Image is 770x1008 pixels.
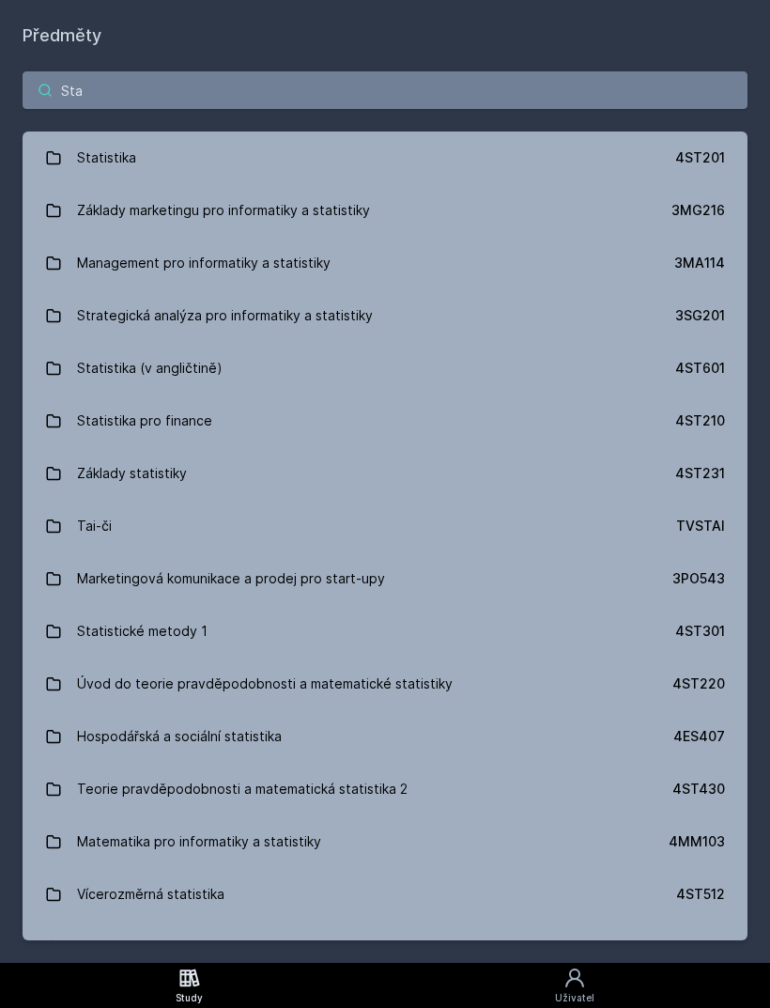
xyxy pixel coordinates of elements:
[672,938,725,956] div: 4ST302
[669,832,725,851] div: 4MM103
[77,192,370,229] div: Základy marketingu pro informatiky a statistiky
[77,349,223,387] div: Statistika (v angličtině)
[23,658,747,710] a: Úvod do teorie pravděpodobnosti a matematické statistiky 4ST220
[23,552,747,605] a: Marketingová komunikace a prodej pro start-upy 3PO543
[23,500,747,552] a: Tai-či TVSTAI
[23,132,747,184] a: Statistika 4ST201
[675,306,725,325] div: 3SG201
[675,148,725,167] div: 4ST201
[77,613,208,650] div: Statistické metody 1
[671,201,725,220] div: 3MG216
[675,359,725,378] div: 4ST601
[77,823,321,861] div: Matematika pro informatiky a statistiky
[77,244,331,282] div: Management pro informatiky a statistiky
[676,517,725,535] div: TVSTAI
[77,297,373,334] div: Strategická analýza pro informatiky a statistiky
[23,342,747,395] a: Statistika (v angličtině) 4ST601
[675,464,725,483] div: 4ST231
[23,868,747,921] a: Vícerozměrná statistika 4ST512
[23,237,747,289] a: Management pro informatiky a statistiky 3MA114
[675,622,725,641] div: 4ST301
[23,710,747,763] a: Hospodářská a sociální statistika 4ES407
[23,605,747,658] a: Statistické metody 1 4ST301
[23,395,747,447] a: Statistika pro finance 4ST210
[23,23,747,49] h1: Předměty
[672,675,725,693] div: 4ST220
[23,815,747,868] a: Matematika pro informatiky a statistiky 4MM103
[23,184,747,237] a: Základy marketingu pro informatiky a statistiky 3MG216
[23,763,747,815] a: Teorie pravděpodobnosti a matematická statistika 2 4ST430
[674,254,725,272] div: 3MA114
[673,727,725,746] div: 4ES407
[555,991,594,1005] div: Uživatel
[23,447,747,500] a: Základy statistiky 4ST231
[77,507,112,545] div: Tai-či
[77,560,385,597] div: Marketingová komunikace a prodej pro start-upy
[77,876,224,913] div: Vícerozměrná statistika
[672,569,725,588] div: 3PO543
[77,718,282,755] div: Hospodářská a sociální statistika
[675,411,725,430] div: 4ST210
[676,885,725,904] div: 4ST512
[23,71,747,109] input: Název nebo ident předmětu…
[77,455,187,492] div: Základy statistiky
[77,770,408,808] div: Teorie pravděpodobnosti a matematická statistika 2
[77,139,136,177] div: Statistika
[23,921,747,973] a: Statistické metody 2 4ST302
[176,991,203,1005] div: Study
[77,402,212,440] div: Statistika pro finance
[77,665,453,703] div: Úvod do teorie pravděpodobnosti a matematické statistiky
[23,289,747,342] a: Strategická analýza pro informatiky a statistiky 3SG201
[77,928,208,966] div: Statistické metody 2
[672,780,725,799] div: 4ST430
